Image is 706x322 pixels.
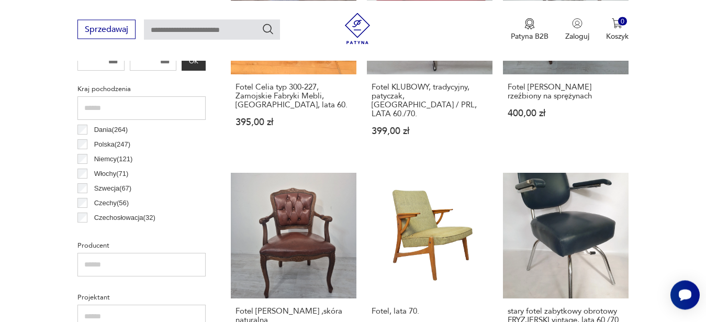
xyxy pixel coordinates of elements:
img: Ikonka użytkownika [572,18,582,28]
button: 0Koszyk [606,18,629,41]
p: Niemcy ( 121 ) [94,153,133,165]
p: Zaloguj [565,31,589,41]
p: Norwegia ( 27 ) [94,227,135,238]
div: 0 [618,17,627,26]
p: Producent [77,240,206,251]
h3: Fotel KLUBOWY, tradycyjny, patyczak, [GEOGRAPHIC_DATA] / PRL, LATA 60./70. [372,83,488,118]
button: Zaloguj [565,18,589,41]
a: Sprzedawaj [77,26,136,34]
button: Patyna B2B [511,18,548,41]
p: Koszyk [606,31,629,41]
h3: Fotel, lata 70. [372,307,488,316]
button: Sprzedawaj [77,19,136,39]
iframe: Smartsupp widget button [670,280,700,309]
p: Patyna B2B [511,31,548,41]
img: Patyna - sklep z meblami i dekoracjami vintage [342,13,373,44]
img: Ikona medalu [524,18,535,29]
p: Polska ( 247 ) [94,139,130,150]
p: Szwecja ( 67 ) [94,183,132,194]
p: Projektant [77,292,206,303]
p: Kraj pochodzenia [77,83,206,95]
h3: Fotel Celia typ 300-227, Zamojskie Fabryki Mebli, [GEOGRAPHIC_DATA], lata 60. [236,83,352,109]
img: Ikona koszyka [612,18,622,28]
p: 400,00 zł [508,109,624,118]
p: Włochy ( 71 ) [94,168,129,180]
button: Szukaj [262,23,274,35]
h3: Fotel [PERSON_NAME] rzeźbiony na sprężynach [508,83,624,101]
p: 399,00 zł [372,127,488,136]
p: Czechosłowacja ( 32 ) [94,212,155,224]
button: OK [182,52,206,71]
p: Czechy ( 56 ) [94,197,129,209]
p: 395,00 zł [236,118,352,127]
a: Ikona medaluPatyna B2B [511,18,548,41]
p: Dania ( 264 ) [94,124,128,136]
